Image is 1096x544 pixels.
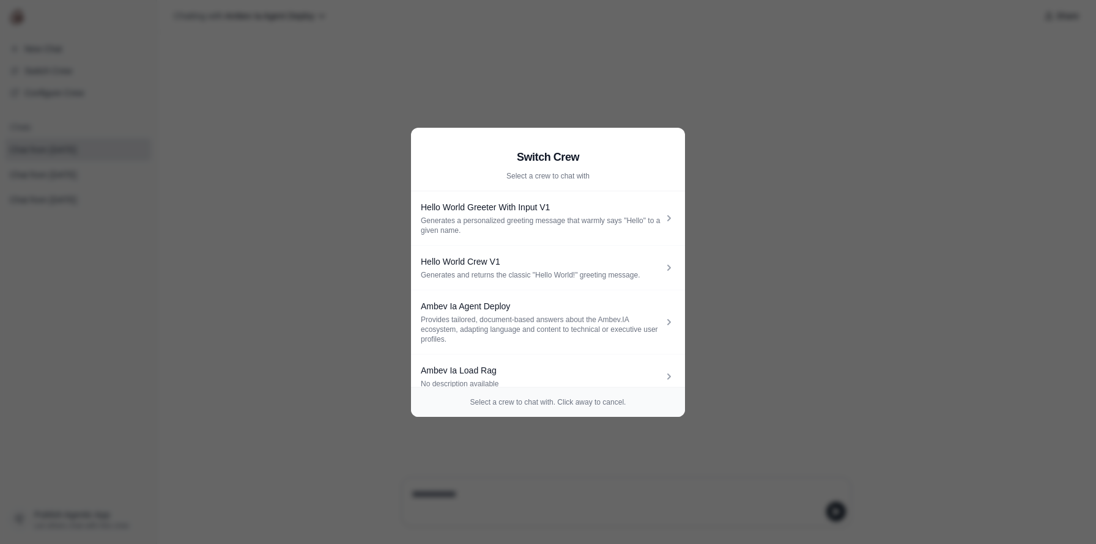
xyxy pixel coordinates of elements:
p: Select a crew to chat with [421,171,675,181]
a: Ambev Ia Agent Deploy Provides tailored, document-based answers about the Ambev.IA ecosystem, ada... [411,290,685,355]
div: Generates a personalized greeting message that warmly says "Hello" to a given name. [421,216,663,235]
p: Select a crew to chat with. Click away to cancel. [421,397,675,407]
a: Ambev Ia Load Rag No description available [411,355,685,399]
a: Hello World Greeter With Input V1 Generates a personalized greeting message that warmly says "Hel... [411,191,685,246]
div: Provides tailored, document-based answers about the Ambev.IA ecosystem, adapting language and con... [421,315,663,344]
div: Ambev Ia Agent Deploy [421,300,663,312]
div: Ambev Ia Load Rag [421,364,663,377]
div: No description available [421,379,663,389]
div: Hello World Greeter With Input V1 [421,201,663,213]
a: Hello World Crew V1 Generates and returns the classic "Hello World!" greeting message. [411,246,685,290]
h2: Switch Crew [421,149,675,166]
div: Hello World Crew V1 [421,255,663,268]
div: Generates and returns the classic "Hello World!" greeting message. [421,270,663,280]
